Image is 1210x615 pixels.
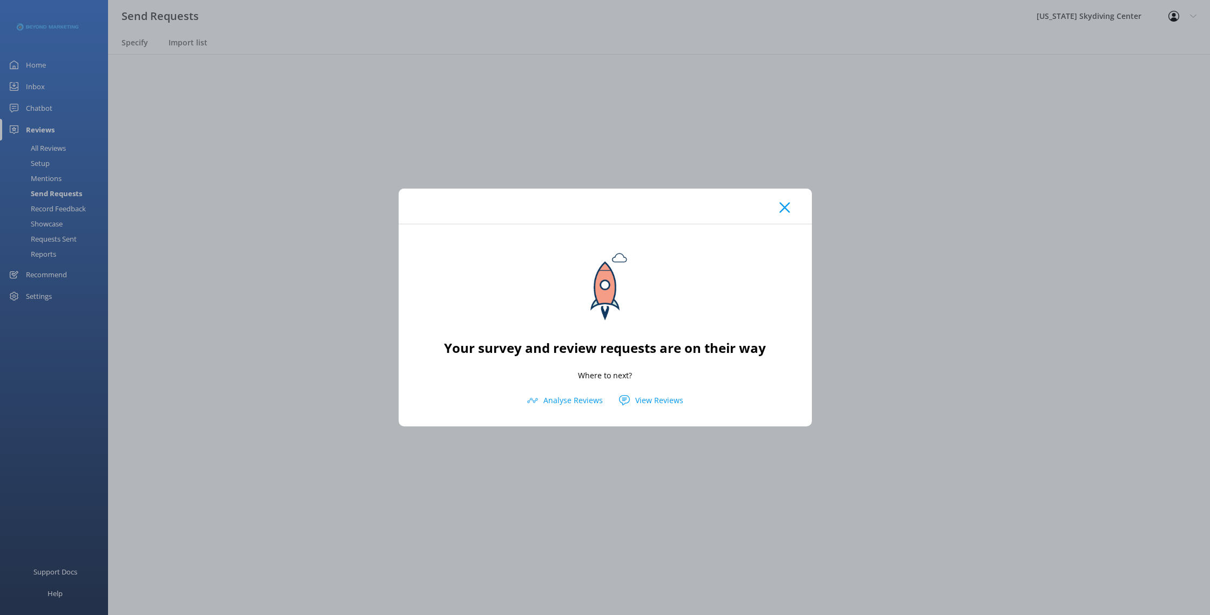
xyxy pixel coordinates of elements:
[779,202,790,213] button: Close
[556,240,654,338] img: sending...
[611,392,691,409] button: View Reviews
[578,370,632,382] p: Where to next?
[519,392,611,409] button: Analyse Reviews
[444,338,766,358] h2: Your survey and review requests are on their way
